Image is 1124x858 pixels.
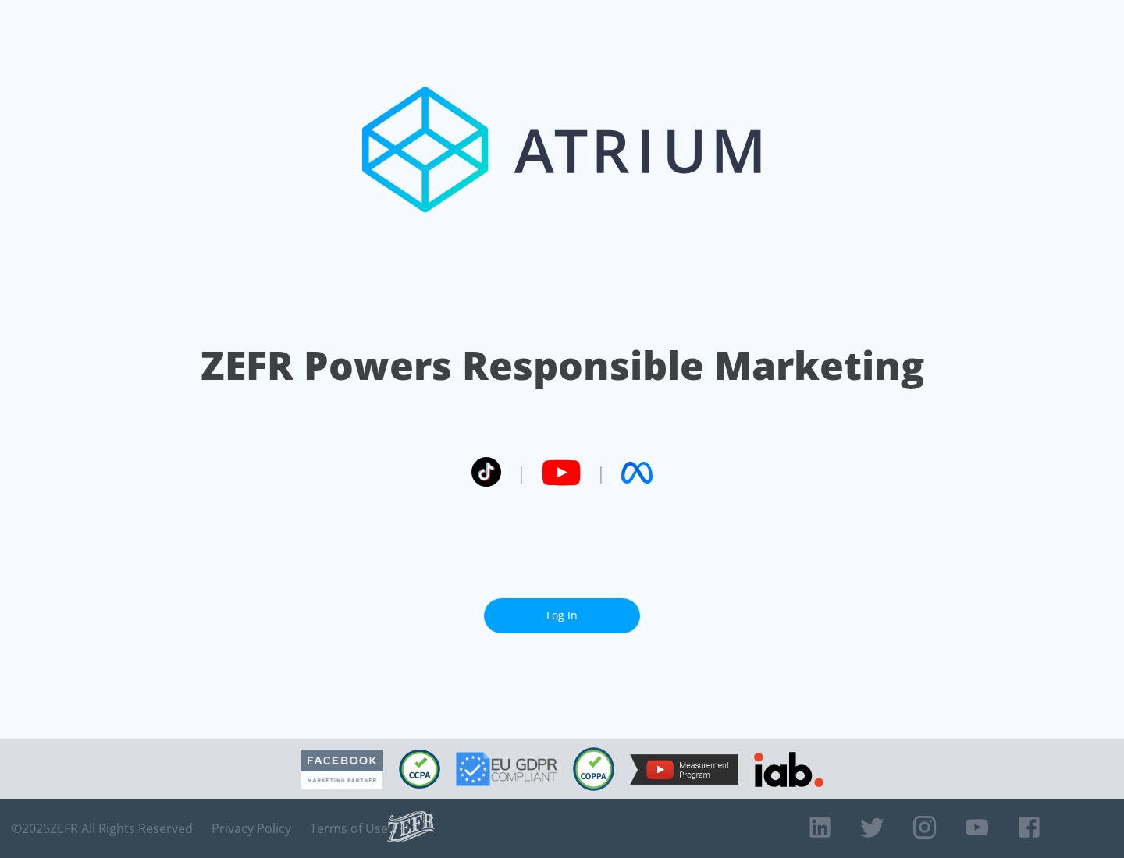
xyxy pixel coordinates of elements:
span: © 2025 ZEFR All Rights Reserved [12,821,193,836]
img: YouTube Measurement Program [630,754,738,785]
a: Log In [484,598,640,633]
h1: ZEFR Powers Responsible Marketing [201,339,924,392]
a: Privacy Policy [212,821,291,836]
a: Terms of Use [310,821,388,836]
img: COPPA Compliant [573,747,614,791]
img: GDPR Compliant [456,752,557,786]
img: IAB [754,752,823,787]
span: | [596,461,606,484]
span: | [517,461,526,484]
img: CCPA Compliant [399,750,440,789]
img: Facebook Marketing Partner [301,750,383,789]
